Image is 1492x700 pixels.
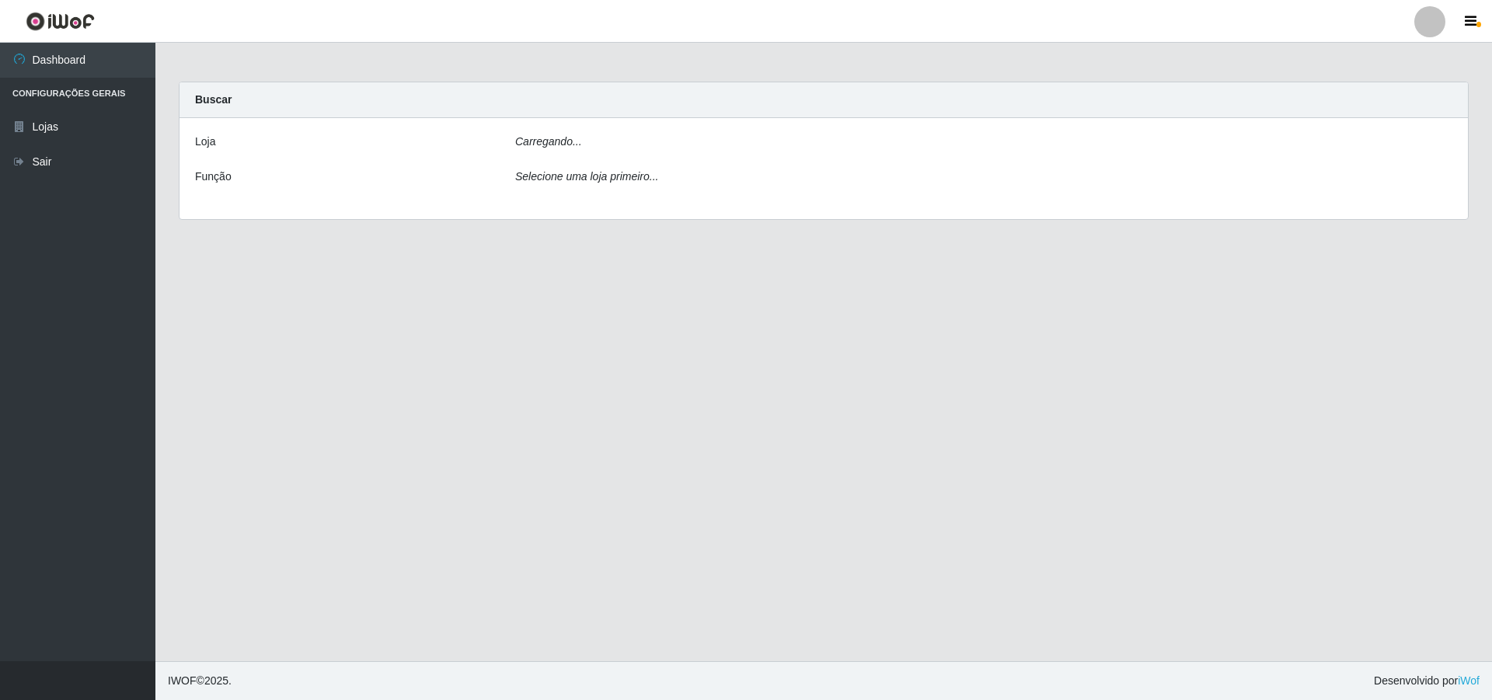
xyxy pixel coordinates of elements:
[26,12,95,31] img: CoreUI Logo
[168,673,232,689] span: © 2025 .
[1374,673,1480,689] span: Desenvolvido por
[515,170,658,183] i: Selecione uma loja primeiro...
[1458,674,1480,687] a: iWof
[195,134,215,150] label: Loja
[195,93,232,106] strong: Buscar
[168,674,197,687] span: IWOF
[195,169,232,185] label: Função
[515,135,582,148] i: Carregando...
